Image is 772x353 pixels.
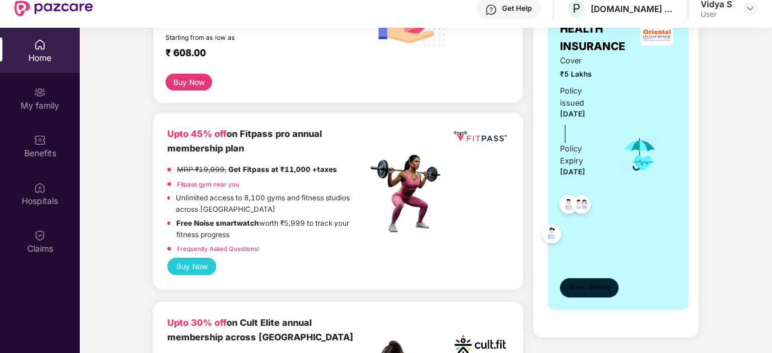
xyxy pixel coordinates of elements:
[176,192,367,215] p: Unlimited access to 8,100 gyms and fitness studios across [GEOGRAPHIC_DATA]
[166,74,212,91] button: Buy Now
[167,129,322,153] b: on Fitpass pro annual membership plan
[701,10,732,19] div: User
[177,245,259,252] a: Frequently Asked Questions!
[176,219,259,227] strong: Free Noise smartwatch
[573,1,581,16] span: P
[560,278,619,297] button: View details
[620,135,660,174] img: icon
[567,191,596,221] img: svg+xml;base64,PHN2ZyB4bWxucz0iaHR0cDovL3d3dy53My5vcmcvMjAwMC9zdmciIHdpZHRoPSI0OC45MTUiIGhlaWdodD...
[560,143,604,167] div: Policy Expiry
[560,168,585,176] span: [DATE]
[560,110,585,118] span: [DATE]
[34,86,46,98] img: svg+xml;base64,PHN2ZyB3aWR0aD0iMjAiIGhlaWdodD0iMjAiIHZpZXdCb3g9IjAgMCAyMCAyMCIgZmlsbD0ibm9uZSIgeG...
[640,13,673,45] img: insurerLogo
[745,4,755,13] img: svg+xml;base64,PHN2ZyBpZD0iRHJvcGRvd24tMzJ4MzIiIHhtbG5zPSJodHRwOi8vd3d3LnczLm9yZy8yMDAwL3N2ZyIgd2...
[177,180,239,188] a: Fitpass gym near you
[166,47,355,62] div: ₹ 608.00
[560,69,604,80] span: ₹5 Lakhs
[34,134,46,146] img: svg+xml;base64,PHN2ZyBpZD0iQmVuZWZpdHMiIHhtbG5zPSJodHRwOi8vd3d3LnczLm9yZy8yMDAwL3N2ZyIgd2lkdGg9Ij...
[560,4,637,55] span: GROUP HEALTH INSURANCE
[34,182,46,194] img: svg+xml;base64,PHN2ZyBpZD0iSG9zcGl0YWxzIiB4bWxucz0iaHR0cDovL3d3dy53My5vcmcvMjAwMC9zdmciIHdpZHRoPS...
[367,151,451,236] img: fpp.png
[14,1,93,16] img: New Pazcare Logo
[166,34,315,42] div: Starting from as low as
[502,4,532,13] div: Get Help
[560,55,604,67] span: Cover
[554,191,584,221] img: svg+xml;base64,PHN2ZyB4bWxucz0iaHR0cDovL3d3dy53My5vcmcvMjAwMC9zdmciIHdpZHRoPSI0OC45NDMiIGhlaWdodD...
[228,165,337,174] strong: Get Fitpass at ₹11,000 +taxes
[167,317,227,328] b: Upto 30% off
[34,229,46,241] img: svg+xml;base64,PHN2ZyBpZD0iQ2xhaW0iIHhtbG5zPSJodHRwOi8vd3d3LnczLm9yZy8yMDAwL3N2ZyIgd2lkdGg9IjIwIi...
[485,4,497,16] img: svg+xml;base64,PHN2ZyBpZD0iSGVscC0zMngzMiIgeG1sbnM9Imh0dHA6Ly93d3cudzMub3JnLzIwMDAvc3ZnIiB3aWR0aD...
[452,127,509,145] img: fppp.png
[167,258,216,275] button: Buy Now
[569,282,610,293] span: View details
[537,221,567,250] img: svg+xml;base64,PHN2ZyB4bWxucz0iaHR0cDovL3d3dy53My5vcmcvMjAwMC9zdmciIHdpZHRoPSI0OC45NDMiIGhlaWdodD...
[560,85,604,109] div: Policy issued
[177,165,227,174] del: MRP ₹19,999,
[591,3,675,14] div: [DOMAIN_NAME] PRIVATE LIMITED
[167,129,227,139] b: Upto 45% off
[167,317,353,342] b: on Cult Elite annual membership across [GEOGRAPHIC_DATA]
[176,218,367,240] p: worth ₹5,999 to track your fitness progress
[34,39,46,51] img: svg+xml;base64,PHN2ZyBpZD0iSG9tZSIgeG1sbnM9Imh0dHA6Ly93d3cudzMub3JnLzIwMDAvc3ZnIiB3aWR0aD0iMjAiIG...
